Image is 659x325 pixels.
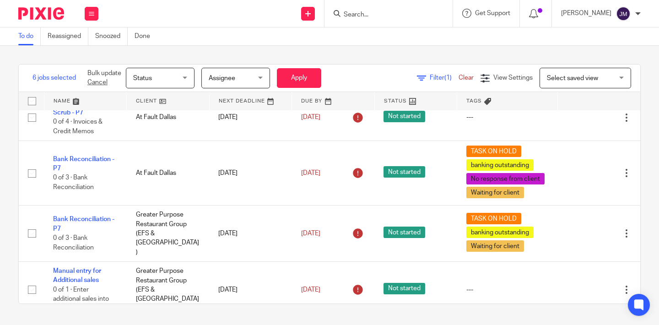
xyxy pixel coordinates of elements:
[127,141,210,206] td: At Fault Dallas
[301,230,320,237] span: [DATE]
[384,166,425,178] span: Not started
[384,227,425,238] span: Not started
[53,235,94,251] span: 0 of 3 · Bank Reconciliation
[466,146,521,157] span: TASK ON HOLD
[18,27,41,45] a: To do
[209,141,292,206] td: [DATE]
[209,94,292,141] td: [DATE]
[561,9,611,18] p: [PERSON_NAME]
[466,285,549,294] div: ---
[277,68,321,88] button: Apply
[18,7,64,20] img: Pixie
[384,283,425,294] span: Not started
[466,240,524,252] span: Waiting for client
[466,113,549,122] div: ---
[466,98,482,103] span: Tags
[53,174,94,190] span: 0 of 3 · Bank Reconciliation
[209,75,235,81] span: Assignee
[53,100,102,116] a: Pd End AP Aging Scrub - P7
[53,119,103,135] span: 0 of 4 · Invoices & Credit Memos
[301,170,320,176] span: [DATE]
[616,6,631,21] img: svg%3E
[127,261,210,318] td: Greater Purpose Restaurant Group (EFS & [GEOGRAPHIC_DATA])
[87,69,121,87] p: Bulk update
[301,287,320,293] span: [DATE]
[53,287,109,312] span: 0 of 1 · Enter additional sales into R365
[301,114,320,120] span: [DATE]
[53,216,114,232] a: Bank Reconciliation - P7
[95,27,128,45] a: Snoozed
[32,73,76,82] span: 6 jobs selected
[87,79,108,86] a: Cancel
[444,75,452,81] span: (1)
[547,75,598,81] span: Select saved view
[133,75,152,81] span: Status
[475,10,510,16] span: Get Support
[466,159,534,171] span: banking outstanding
[127,94,210,141] td: At Fault Dallas
[53,268,101,283] a: Manual entry for Additional sales
[466,213,521,224] span: TASK ON HOLD
[466,187,524,198] span: Waiting for client
[135,27,157,45] a: Done
[466,227,534,238] span: banking outstanding
[384,111,425,122] span: Not started
[493,75,533,81] span: View Settings
[209,206,292,262] td: [DATE]
[466,173,545,184] span: No response from client
[48,27,88,45] a: Reassigned
[343,11,425,19] input: Search
[127,206,210,262] td: Greater Purpose Restaurant Group (EFS & [GEOGRAPHIC_DATA])
[459,75,474,81] a: Clear
[209,261,292,318] td: [DATE]
[53,156,114,172] a: Bank Reconciliation - P7
[430,75,459,81] span: Filter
